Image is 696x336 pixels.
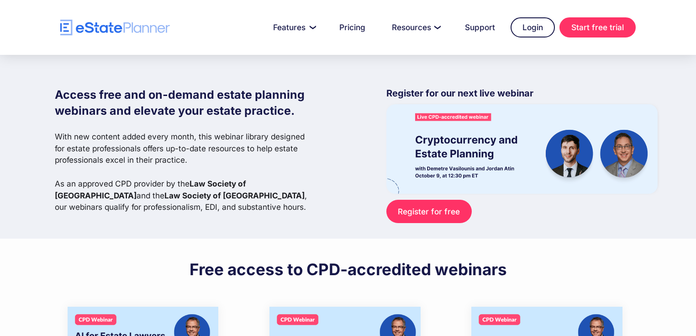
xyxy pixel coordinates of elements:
[386,87,658,104] p: Register for our next live webinar
[386,200,472,223] a: Register for free
[164,191,305,200] strong: Law Society of [GEOGRAPHIC_DATA]
[381,18,449,37] a: Resources
[328,18,376,37] a: Pricing
[386,104,658,193] img: eState Academy webinar
[262,18,324,37] a: Features
[55,87,314,119] h1: Access free and on-demand estate planning webinars and elevate your estate practice.
[559,17,636,37] a: Start free trial
[55,131,314,213] p: With new content added every month, this webinar library designed for estate professionals offers...
[511,17,555,37] a: Login
[454,18,506,37] a: Support
[190,259,507,279] h2: Free access to CPD-accredited webinars
[60,20,170,36] a: home
[55,179,246,200] strong: Law Society of [GEOGRAPHIC_DATA]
